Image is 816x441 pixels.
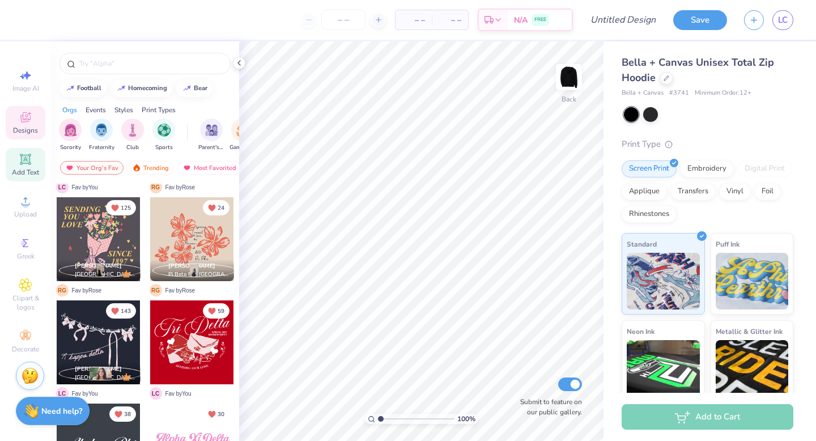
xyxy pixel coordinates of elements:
[514,397,582,417] label: Submit to feature on our public gallery.
[78,58,223,69] input: Try "Alpha"
[627,253,700,309] img: Standard
[622,56,774,84] span: Bella + Canvas Unisex Total Zip Hoodie
[142,105,176,115] div: Print Types
[205,124,218,137] img: Parent's Weekend Image
[622,88,664,98] span: Bella + Canvas
[534,16,546,24] span: FREE
[59,118,82,152] div: filter for Sorority
[110,80,172,97] button: homecoming
[65,164,74,172] img: most_fav.gif
[56,181,69,193] span: L C
[72,183,98,192] span: Fav by You
[457,414,475,424] span: 100 %
[109,406,136,422] button: Unlike
[132,164,141,172] img: trending.gif
[168,262,215,270] span: [PERSON_NAME]
[13,126,38,135] span: Designs
[716,238,739,250] span: Puff Ink
[402,14,425,26] span: – –
[772,10,793,30] a: LC
[124,412,131,417] span: 38
[75,262,122,270] span: [PERSON_NAME]
[60,161,124,175] div: Your Org's Fav
[669,88,689,98] span: # 3741
[198,143,224,152] span: Parent's Weekend
[14,210,37,219] span: Upload
[198,118,224,152] div: filter for Parent's Weekend
[622,138,793,151] div: Print Type
[198,118,224,152] button: filter button
[121,118,144,152] div: filter for Club
[89,143,114,152] span: Fraternity
[150,181,162,193] span: R G
[17,252,35,261] span: Greek
[203,303,229,319] button: Unlike
[60,143,81,152] span: Sorority
[155,143,173,152] span: Sports
[182,85,192,92] img: trend_line.gif
[89,118,114,152] div: filter for Fraternity
[56,387,69,400] span: L C
[716,325,783,337] span: Metallic & Glitter Ink
[218,308,224,314] span: 59
[229,143,256,152] span: Game Day
[514,14,528,26] span: N/A
[75,270,136,279] span: [GEOGRAPHIC_DATA], [GEOGRAPHIC_DATA]
[77,85,101,91] div: football
[106,303,136,319] button: Unlike
[670,183,716,200] div: Transfers
[66,85,75,92] img: trend_line.gif
[41,406,82,417] strong: Need help?
[12,345,39,354] span: Decorate
[203,406,229,422] button: Unlike
[62,105,77,115] div: Orgs
[95,124,108,137] img: Fraternity Image
[72,389,98,398] span: Fav by You
[126,124,139,137] img: Club Image
[622,183,667,200] div: Applique
[12,84,39,93] span: Image AI
[177,161,241,175] div: Most Favorited
[716,340,789,397] img: Metallic & Glitter Ink
[165,286,195,295] span: Fav by Rose
[218,412,224,417] span: 30
[321,10,365,30] input: – –
[152,118,175,152] div: filter for Sports
[121,308,131,314] span: 143
[229,118,256,152] div: filter for Game Day
[176,80,212,97] button: bear
[719,183,751,200] div: Vinyl
[59,80,107,97] button: football
[64,124,77,137] img: Sorority Image
[117,85,126,92] img: trend_line.gif
[72,286,101,295] span: Fav by Rose
[778,14,788,27] span: LC
[581,9,665,31] input: Untitled Design
[158,124,171,137] img: Sports Image
[152,118,175,152] button: filter button
[236,124,249,137] img: Game Day Image
[121,118,144,152] button: filter button
[622,206,677,223] div: Rhinestones
[680,160,734,177] div: Embroidery
[56,284,69,296] span: R G
[673,10,727,30] button: Save
[439,14,461,26] span: – –
[89,118,114,152] button: filter button
[558,66,580,88] img: Back
[737,160,792,177] div: Digital Print
[165,183,195,192] span: Fav by Rose
[128,85,167,91] div: homecoming
[622,160,677,177] div: Screen Print
[716,253,789,309] img: Puff Ink
[627,238,657,250] span: Standard
[194,85,207,91] div: bear
[695,88,751,98] span: Minimum Order: 12 +
[627,340,700,397] img: Neon Ink
[168,270,229,279] span: Pi Beta Phi, [GEOGRAPHIC_DATA][US_STATE]
[150,284,162,296] span: R G
[127,161,174,175] div: Trending
[59,118,82,152] button: filter button
[6,294,45,312] span: Clipart & logos
[627,325,654,337] span: Neon Ink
